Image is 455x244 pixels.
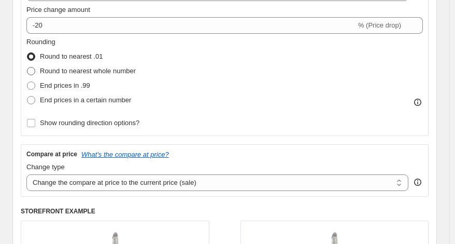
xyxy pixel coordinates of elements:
[81,151,169,158] button: What's the compare at price?
[358,21,401,29] span: % (Price drop)
[40,119,139,127] span: Show rounding direction options?
[40,67,136,75] span: Round to nearest whole number
[26,6,90,13] span: Price change amount
[40,52,103,60] span: Round to nearest .01
[40,96,131,104] span: End prices in a certain number
[26,17,356,34] input: -15
[26,150,77,158] h3: Compare at price
[21,207,429,215] h6: STOREFRONT EXAMPLE
[40,82,90,89] span: End prices in .99
[26,163,65,171] span: Change type
[26,38,55,46] span: Rounding
[413,177,423,187] div: help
